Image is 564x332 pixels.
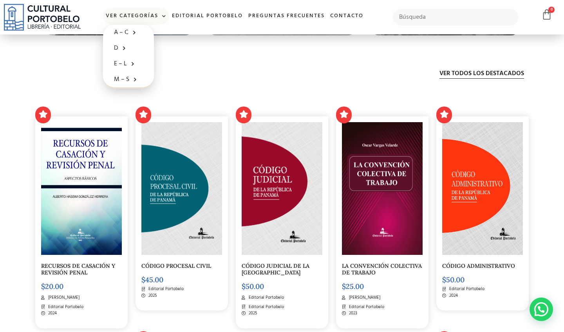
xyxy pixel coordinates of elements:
[439,69,524,78] span: Ver todos los destacados
[442,275,446,284] span: $
[103,25,154,40] a: A – C
[141,262,211,269] a: CÓDIGO PROCESAL CIVIL
[342,262,422,276] a: LA CONVENCIÓN COLECTIVA DE TRABAJO
[103,40,154,56] a: D
[103,25,154,88] ul: Ver Categorías
[447,286,484,292] span: Editorial Portobelo
[169,8,246,25] a: Editorial Portobelo
[342,122,423,255] img: portada convencion colectiva-03
[103,8,169,25] a: Ver Categorías
[247,304,284,310] span: Editorial Portobelo
[347,294,380,301] span: [PERSON_NAME]
[347,310,357,317] span: 2023
[247,310,257,317] span: 2025
[541,9,552,20] a: 0
[247,294,284,301] span: Editorial Portobelo
[146,286,184,292] span: Editorial Portobelo
[46,294,80,301] span: [PERSON_NAME]
[141,275,145,284] span: $
[242,282,264,291] bdi: 50.00
[439,69,524,79] a: Ver todos los destacados
[548,7,555,13] span: 0
[442,122,523,255] img: CODIGO 05 PORTADA ADMINISTRATIVO _Mesa de trabajo 1-01
[442,275,465,284] bdi: 50.00
[103,56,154,72] a: E – L
[530,298,553,321] div: WhatsApp contact
[342,282,346,291] span: $
[342,282,364,291] bdi: 25.00
[327,8,366,25] a: Contacto
[46,310,57,317] span: 2024
[41,122,122,255] img: portada casacion- alberto gonzalez-01
[447,292,458,299] span: 2024
[141,122,222,255] img: CODIGO 00 PORTADA PROCESAL CIVIL _Mesa de trabajo 1
[242,282,246,291] span: $
[442,262,515,269] a: CÓDIGO ADMINISTRATIVO
[41,262,115,276] a: RECURSOS DE CASACIÓN Y REVISIÓN PENAL
[146,292,157,299] span: 2025
[242,262,309,276] a: CÓDIGO JUDICIAL DE LA [GEOGRAPHIC_DATA]
[392,9,519,25] input: Búsqueda
[46,304,83,310] span: Editorial Portobelo
[103,72,154,87] a: M – S
[141,275,163,284] bdi: 45.00
[246,8,327,25] a: Preguntas frecuentes
[347,304,384,310] span: Editorial Portobelo
[41,282,63,291] bdi: 20.00
[41,282,45,291] span: $
[242,122,322,255] img: CODIGO-JUDICIAL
